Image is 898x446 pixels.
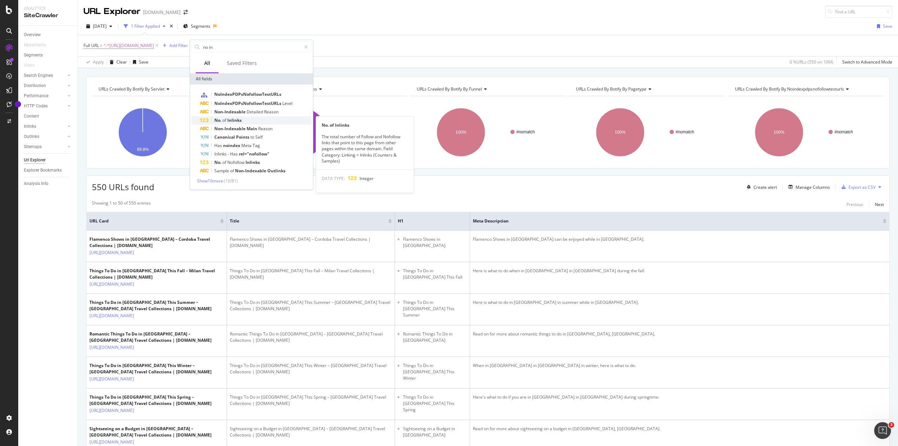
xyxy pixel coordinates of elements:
[728,102,883,163] svg: A chart.
[846,200,863,208] button: Previous
[247,109,264,115] span: Detailed
[168,23,174,30] div: times
[246,159,260,165] span: Inlinks
[24,157,46,164] div: Url Explorer
[89,299,224,312] div: Things To Do in [GEOGRAPHIC_DATA] This Summer – [GEOGRAPHIC_DATA] Travel Collections | [DOMAIN_NAME]
[796,184,830,190] div: Manage Columns
[24,133,39,140] div: Outlinks
[130,56,148,68] button: Save
[403,426,467,438] li: Sightseeing on a Budget in [GEOGRAPHIC_DATA]
[204,60,210,67] div: All
[733,84,878,95] h4: URLs Crawled By Botify By noindexpdpsnofollowtesturls
[214,117,222,123] span: No.
[360,175,374,181] span: Integer
[230,331,392,344] div: Romantic Things To Do in [GEOGRAPHIC_DATA] – [GEOGRAPHIC_DATA] Travel Collections | [DOMAIN_NAME]
[842,59,892,65] div: Switch to Advanced Mode
[473,268,886,274] div: Here is what to do when in [GEOGRAPHIC_DATA] in [GEOGRAPHIC_DATA] during the fall.
[24,167,62,174] div: Explorer Bookmarks
[24,41,53,49] a: Movements
[222,117,227,123] span: of
[222,159,227,165] span: of
[24,82,46,89] div: Distribution
[875,201,884,207] div: Next
[316,134,414,164] div: The total number of Follow and Nofollow links that point to this page from other pages within the...
[230,299,392,312] div: Things To Do in [GEOGRAPHIC_DATA] This Summer – [GEOGRAPHIC_DATA] Travel Collections | [DOMAIN_NAME]
[247,126,258,132] span: Main
[214,91,281,97] span: NoIndexPDPsNofollowTestURLs
[214,159,222,165] span: No.
[846,201,863,207] div: Previous
[107,56,127,68] button: Clear
[83,6,140,18] div: URL Explorer
[24,31,41,39] div: Overview
[24,52,43,59] div: Segments
[251,102,406,163] svg: A chart.
[89,426,224,438] div: Sightseeing on a Budget in [GEOGRAPHIC_DATA] – [GEOGRAPHIC_DATA] Travel Collections | [DOMAIN_NAME]
[786,183,830,191] button: Manage Columns
[89,331,224,344] div: Romantic Things To Do in [GEOGRAPHIC_DATA] – [GEOGRAPHIC_DATA] Travel Collections | [DOMAIN_NAME]
[473,394,886,400] div: Here's what to do if you are in [GEOGRAPHIC_DATA] in [GEOGRAPHIC_DATA] during springtime.
[131,23,160,29] div: 1 Filter Applied
[92,102,247,163] div: A chart.
[256,84,401,95] h4: URLs Crawled By Botify By pos
[89,375,134,382] a: [URL][DOMAIN_NAME]
[403,236,467,249] li: Flamenco Shows in [GEOGRAPHIC_DATA]
[227,60,257,67] div: Saved Filters
[214,151,228,157] span: Inlinks
[516,129,535,134] text: #nomatch
[143,9,181,16] div: [DOMAIN_NAME]
[403,331,467,344] li: Romantic Things To Do in [GEOGRAPHIC_DATA]
[83,56,104,68] button: Apply
[473,426,886,432] div: Read on for more about sightseeing on a budget in [GEOGRAPHIC_DATA], [GEOGRAPHIC_DATA].
[92,200,151,208] div: Showing 1 to 50 of 550 entries
[403,299,467,318] li: Things To Do in [GEOGRAPHIC_DATA] This Summer
[214,168,230,174] span: Sample
[83,42,99,48] span: Full URL
[24,123,66,130] a: Inlinks
[889,422,894,428] span: 3
[214,142,223,148] span: Has
[116,59,127,65] div: Clear
[569,102,724,163] svg: A chart.
[24,6,72,12] div: Analytics
[24,157,73,164] a: Url Explorer
[93,59,104,65] div: Apply
[230,426,392,438] div: Sightseeing on a Budget in [GEOGRAPHIC_DATA] – [GEOGRAPHIC_DATA] Travel Collections | [DOMAIN_NAME]
[89,344,134,351] a: [URL][DOMAIN_NAME]
[214,109,247,115] span: Non-Indexable
[89,439,134,446] a: [URL][DOMAIN_NAME]
[24,123,36,130] div: Inlinks
[24,72,66,79] a: Search Engines
[24,72,53,79] div: Search Engines
[230,151,239,157] span: Has
[282,100,293,106] span: Level
[473,331,886,337] div: Read on for more about romantic things to do in [GEOGRAPHIC_DATA], [GEOGRAPHIC_DATA].
[473,299,886,306] div: Here is what to do in [GEOGRAPHIC_DATA] in summer while in [GEOGRAPHIC_DATA].
[224,178,238,184] span: ( 10 / 81 )
[24,82,66,89] a: Distribution
[99,86,165,92] span: URLs Crawled By Botify By servlet
[825,6,892,18] input: Find a URL
[258,126,273,132] span: Reason
[735,86,844,92] span: URLs Crawled By Botify By noindexpdpsnofollowtesturls
[89,312,134,319] a: [URL][DOMAIN_NAME]
[89,268,224,280] div: Things To Do in [GEOGRAPHIC_DATA] This Fall – Milan Travel Collections | [DOMAIN_NAME]
[790,59,833,65] div: 0 % URLs ( 550 on 10M )
[415,84,559,95] h4: URLs Crawled By Botify By funnel
[24,180,73,187] a: Analysis Info
[191,23,210,29] span: Segments
[227,117,242,123] span: Inlinks
[403,394,467,413] li: Things To Do in [GEOGRAPHIC_DATA] This Spring
[139,59,148,65] div: Save
[89,236,224,249] div: Flamenco Shows in [GEOGRAPHIC_DATA] – Cordoba Travel Collections | [DOMAIN_NAME]
[24,62,34,69] div: Visits
[197,178,223,184] span: Show 10 more
[883,23,892,29] div: Save
[398,218,456,224] span: H1
[753,184,777,190] div: Create alert
[89,281,134,288] a: [URL][DOMAIN_NAME]
[24,133,66,140] a: Outlinks
[230,362,392,375] div: Things To Do in [GEOGRAPHIC_DATA] This Winter – [GEOGRAPHIC_DATA] Travel Collections | [DOMAIN_NAME]
[183,10,188,15] div: arrow-right-arrow-left
[230,168,235,174] span: of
